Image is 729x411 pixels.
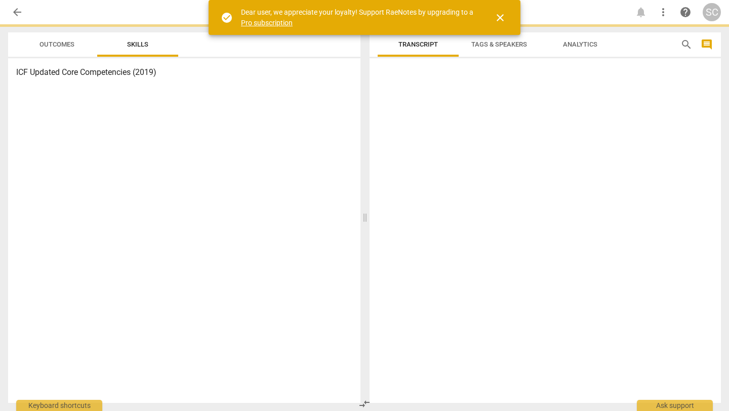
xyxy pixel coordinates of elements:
[494,12,506,24] span: close
[637,400,713,411] div: Ask support
[16,66,352,78] h3: ICF Updated Core Competencies (2019)
[703,3,721,21] button: SC
[701,38,713,51] span: comment
[488,6,512,30] button: Close
[563,40,597,48] span: Analytics
[676,3,695,21] a: Help
[678,36,695,53] button: Search
[16,400,102,411] div: Keyboard shortcuts
[241,7,476,28] div: Dear user, we appreciate your loyalty! Support RaeNotes by upgrading to a
[358,398,371,410] span: compare_arrows
[221,12,233,24] span: check_circle
[657,6,669,18] span: more_vert
[699,36,715,53] button: Show/Hide comments
[680,38,693,51] span: search
[127,40,148,48] span: Skills
[679,6,692,18] span: help
[241,19,293,27] a: Pro subscription
[39,40,74,48] span: Outcomes
[398,40,438,48] span: Transcript
[11,6,23,18] span: arrow_back
[471,40,527,48] span: Tags & Speakers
